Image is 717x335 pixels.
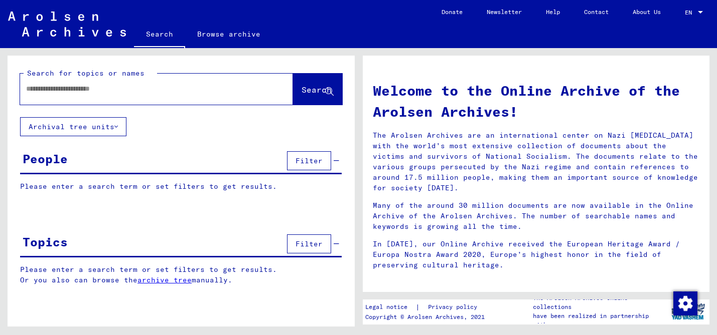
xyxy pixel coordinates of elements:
img: Change consent [673,291,697,315]
mat-label: Search for topics or names [27,69,145,78]
span: EN [685,9,696,16]
p: Copyright © Arolsen Archives, 2021 [365,312,489,321]
a: Browse archive [185,22,272,46]
span: Filter [296,239,323,248]
span: Search [302,85,332,95]
a: archive tree [137,275,192,284]
a: Legal notice [365,302,415,312]
button: Archival tree units [20,117,126,136]
button: Filter [287,151,331,170]
p: have been realized in partnership with [533,311,666,329]
a: Search [134,22,185,48]
div: People [23,150,68,168]
p: The Arolsen Archives online collections [533,293,666,311]
h1: Welcome to the Online Archive of the Arolsen Archives! [373,80,700,122]
p: Please enter a search term or set filters to get results. [20,181,342,192]
img: Arolsen_neg.svg [8,12,126,37]
div: Topics [23,233,68,251]
p: The Arolsen Archives are an international center on Nazi [MEDICAL_DATA] with the world’s most ext... [373,130,700,193]
div: | [365,302,489,312]
p: Please enter a search term or set filters to get results. Or you also can browse the manually. [20,264,342,285]
img: yv_logo.png [669,299,707,324]
button: Filter [287,234,331,253]
span: Filter [296,156,323,165]
p: Many of the around 30 million documents are now available in the Online Archive of the Arolsen Ar... [373,200,700,232]
button: Search [293,74,342,105]
p: In [DATE], our Online Archive received the European Heritage Award / Europa Nostra Award 2020, Eu... [373,239,700,270]
a: Privacy policy [420,302,489,312]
